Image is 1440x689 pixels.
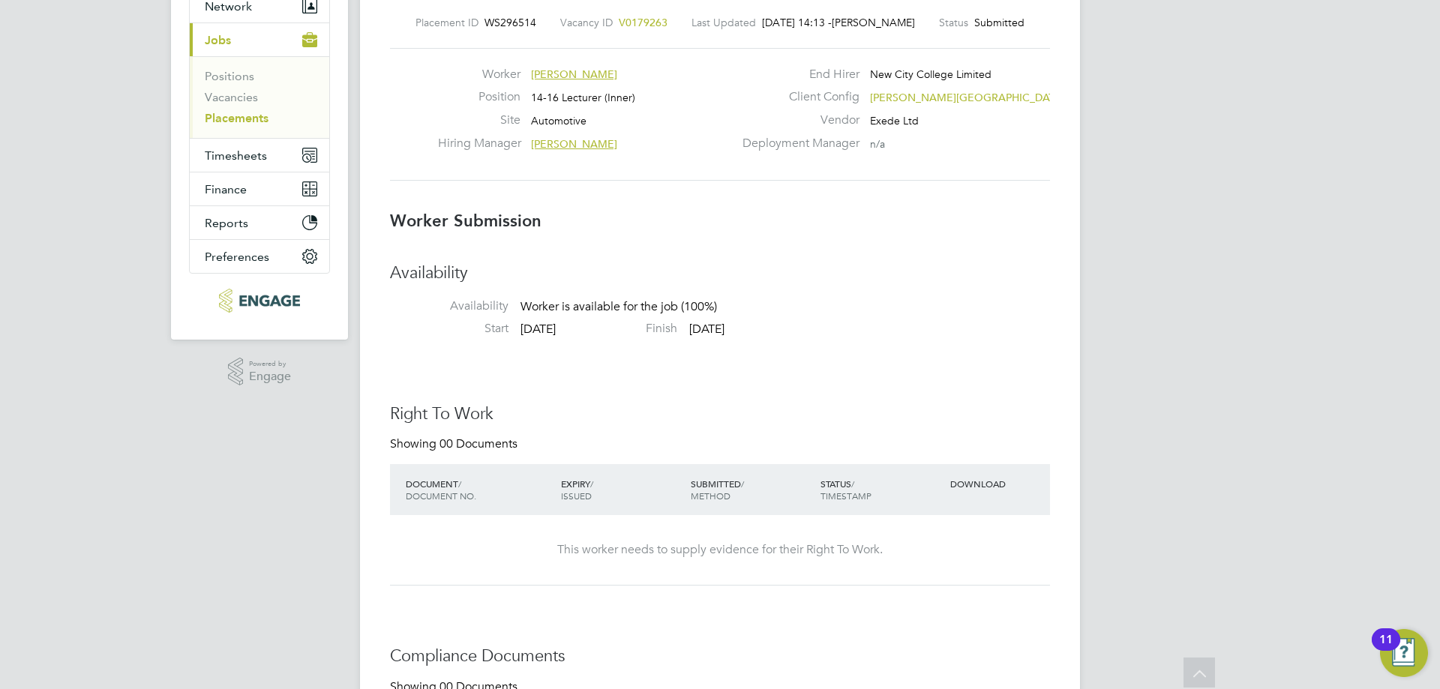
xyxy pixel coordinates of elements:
[190,240,329,273] button: Preferences
[851,478,854,490] span: /
[531,91,635,104] span: 14-16 Lecturer (Inner)
[733,89,859,105] label: Client Config
[438,67,520,82] label: Worker
[561,490,592,502] span: ISSUED
[205,69,254,83] a: Positions
[939,16,968,29] label: Status
[205,111,268,125] a: Placements
[390,262,1050,284] h3: Availability
[190,56,329,138] div: Jobs
[458,478,461,490] span: /
[691,490,730,502] span: METHOD
[820,490,871,502] span: TIMESTAMP
[870,67,991,81] span: New City College Limited
[691,16,756,29] label: Last Updated
[205,216,248,230] span: Reports
[205,90,258,104] a: Vacancies
[817,470,946,509] div: STATUS
[438,112,520,128] label: Site
[205,148,267,163] span: Timesheets
[406,490,476,502] span: DOCUMENT NO.
[689,322,724,337] span: [DATE]
[557,470,687,509] div: EXPIRY
[390,211,541,231] b: Worker Submission
[946,470,1050,497] div: DOWNLOAD
[832,16,915,29] span: [PERSON_NAME]
[520,299,717,314] span: Worker is available for the job (100%)
[484,16,536,29] span: WS296514
[438,89,520,105] label: Position
[559,321,677,337] label: Finish
[531,67,617,81] span: [PERSON_NAME]
[733,112,859,128] label: Vendor
[205,250,269,264] span: Preferences
[520,322,556,337] span: [DATE]
[762,16,832,29] span: [DATE] 14:13 -
[390,298,508,314] label: Availability
[189,289,330,313] a: Go to home page
[741,478,744,490] span: /
[390,646,1050,667] h3: Compliance Documents
[531,137,617,151] span: [PERSON_NAME]
[390,321,508,337] label: Start
[190,23,329,56] button: Jobs
[405,542,1035,558] div: This worker needs to supply evidence for their Right To Work.
[733,136,859,151] label: Deployment Manager
[1380,629,1428,677] button: Open Resource Center, 11 new notifications
[228,358,292,386] a: Powered byEngage
[733,67,859,82] label: End Hirer
[390,436,520,452] div: Showing
[619,16,667,29] span: V0179263
[438,136,520,151] label: Hiring Manager
[249,370,291,383] span: Engage
[190,172,329,205] button: Finance
[205,182,247,196] span: Finance
[974,16,1024,29] span: Submitted
[687,470,817,509] div: SUBMITTED
[205,33,231,47] span: Jobs
[219,289,299,313] img: xede-logo-retina.png
[190,206,329,239] button: Reports
[1379,640,1393,659] div: 11
[590,478,593,490] span: /
[190,139,329,172] button: Timesheets
[531,114,586,127] span: Automotive
[249,358,291,370] span: Powered by
[560,16,613,29] label: Vacancy ID
[415,16,478,29] label: Placement ID
[870,91,1064,104] span: [PERSON_NAME][GEOGRAPHIC_DATA]
[870,114,919,127] span: Exede Ltd
[439,436,517,451] span: 00 Documents
[870,137,885,151] span: n/a
[390,403,1050,425] h3: Right To Work
[402,470,557,509] div: DOCUMENT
